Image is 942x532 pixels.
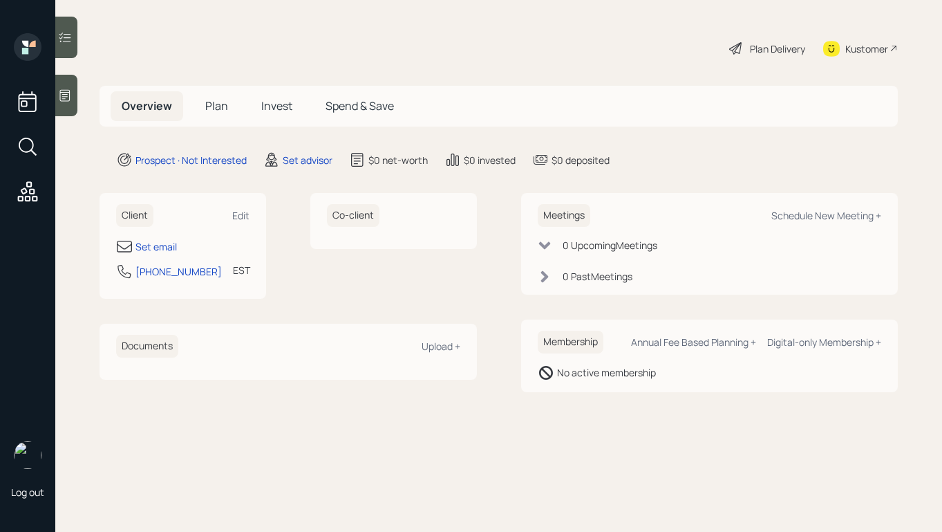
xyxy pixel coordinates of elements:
span: Overview [122,98,172,113]
span: Plan [205,98,228,113]
div: $0 invested [464,153,516,167]
span: Spend & Save [326,98,394,113]
div: Kustomer [845,42,888,56]
div: Digital-only Membership + [767,336,881,349]
div: EST [233,263,250,277]
div: Upload + [422,340,460,353]
div: Log out [11,486,44,499]
div: Annual Fee Based Planning + [631,336,756,349]
h6: Documents [116,335,178,358]
div: Set email [135,239,177,254]
h6: Membership [538,331,603,354]
div: Prospect · Not Interested [135,153,247,167]
h6: Client [116,204,153,227]
div: $0 deposited [552,153,610,167]
img: aleksandra-headshot.png [14,441,41,469]
div: 0 Past Meeting s [563,269,632,284]
div: Schedule New Meeting + [771,209,881,222]
div: 0 Upcoming Meeting s [563,238,657,253]
div: Plan Delivery [750,42,805,56]
h6: Meetings [538,204,590,227]
span: Invest [261,98,292,113]
div: Set advisor [283,153,332,167]
div: [PHONE_NUMBER] [135,264,222,279]
div: $0 net-worth [368,153,428,167]
div: Edit [232,209,249,222]
div: No active membership [557,365,656,380]
h6: Co-client [327,204,379,227]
